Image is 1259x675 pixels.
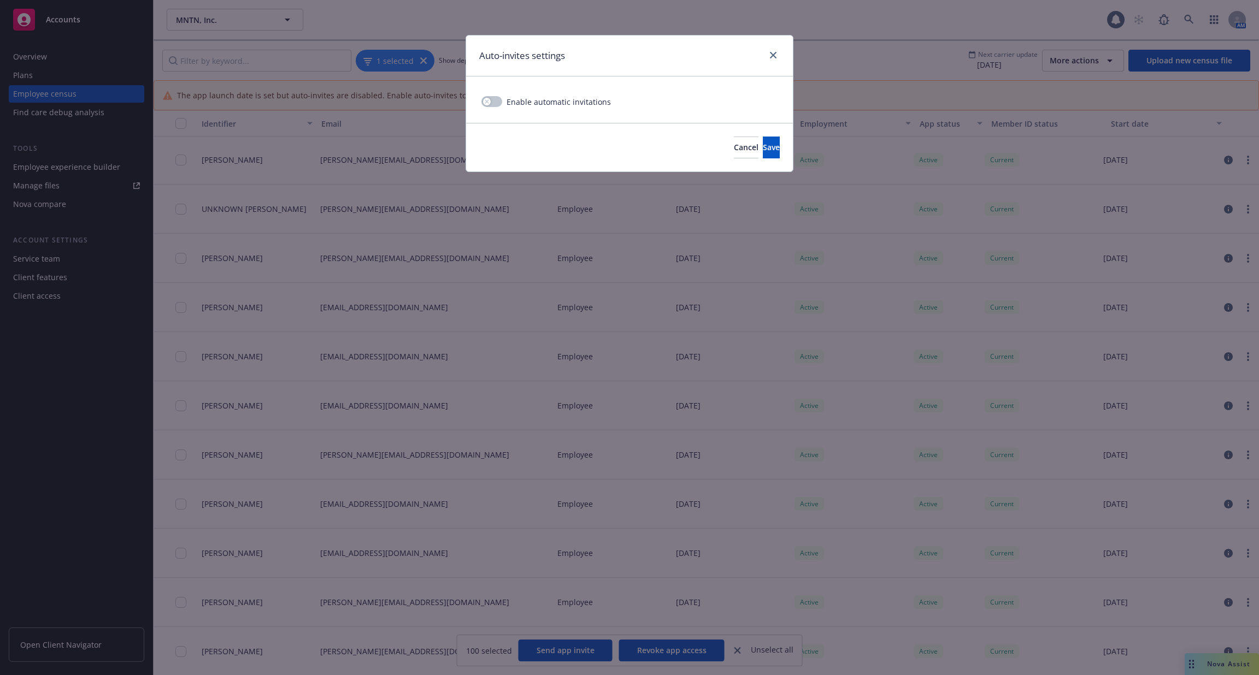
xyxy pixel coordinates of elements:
span: Save [763,142,780,152]
button: Save [763,137,780,158]
a: close [767,49,780,62]
span: Cancel [734,142,758,152]
h1: Auto-invites settings [479,49,565,63]
span: Enable automatic invitations [507,96,611,108]
button: Cancel [734,137,758,158]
